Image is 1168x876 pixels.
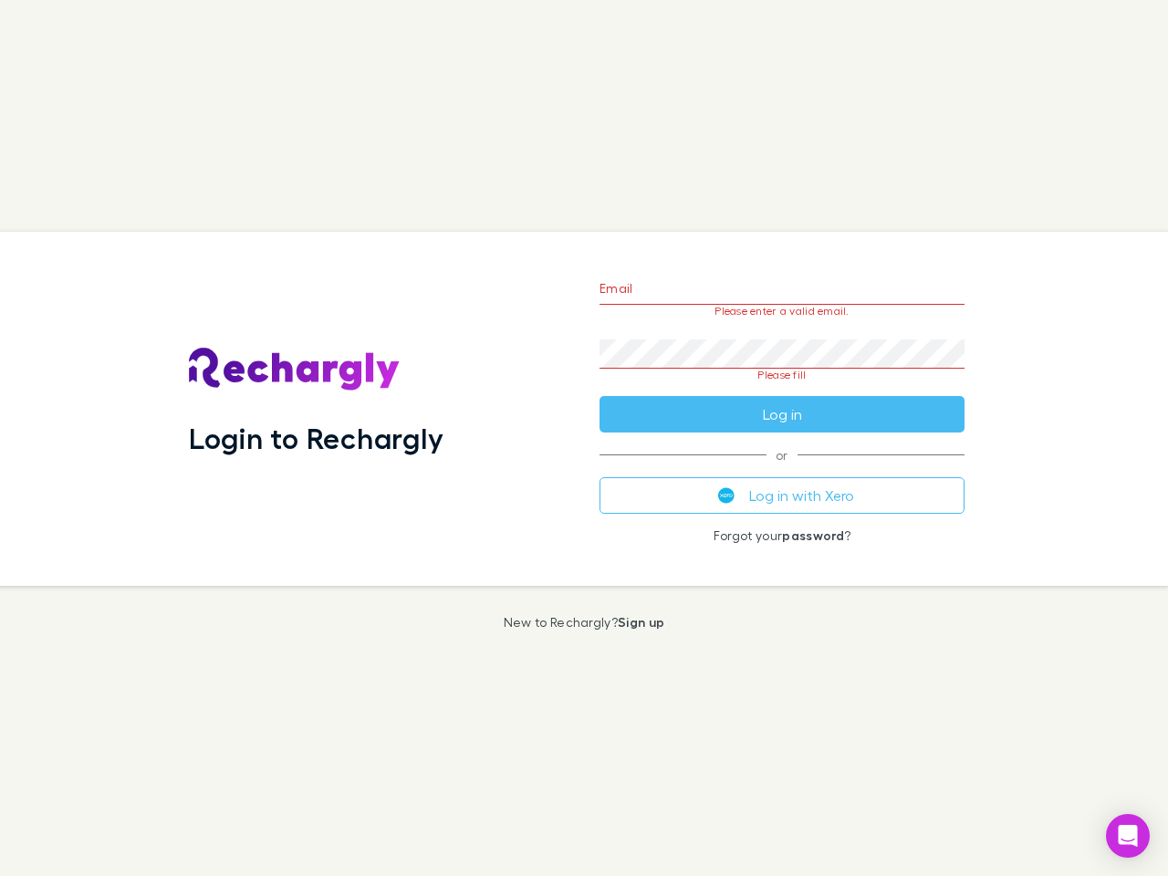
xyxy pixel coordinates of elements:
span: or [600,454,965,455]
p: Please enter a valid email. [600,305,965,318]
div: Open Intercom Messenger [1106,814,1150,858]
a: Sign up [618,614,664,630]
p: Forgot your ? [600,528,965,543]
button: Log in with Xero [600,477,965,514]
h1: Login to Rechargly [189,421,443,455]
p: Please fill [600,369,965,381]
img: Rechargly's Logo [189,348,401,391]
img: Xero's logo [718,487,735,504]
a: password [782,527,844,543]
p: New to Rechargly? [504,615,665,630]
button: Log in [600,396,965,433]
